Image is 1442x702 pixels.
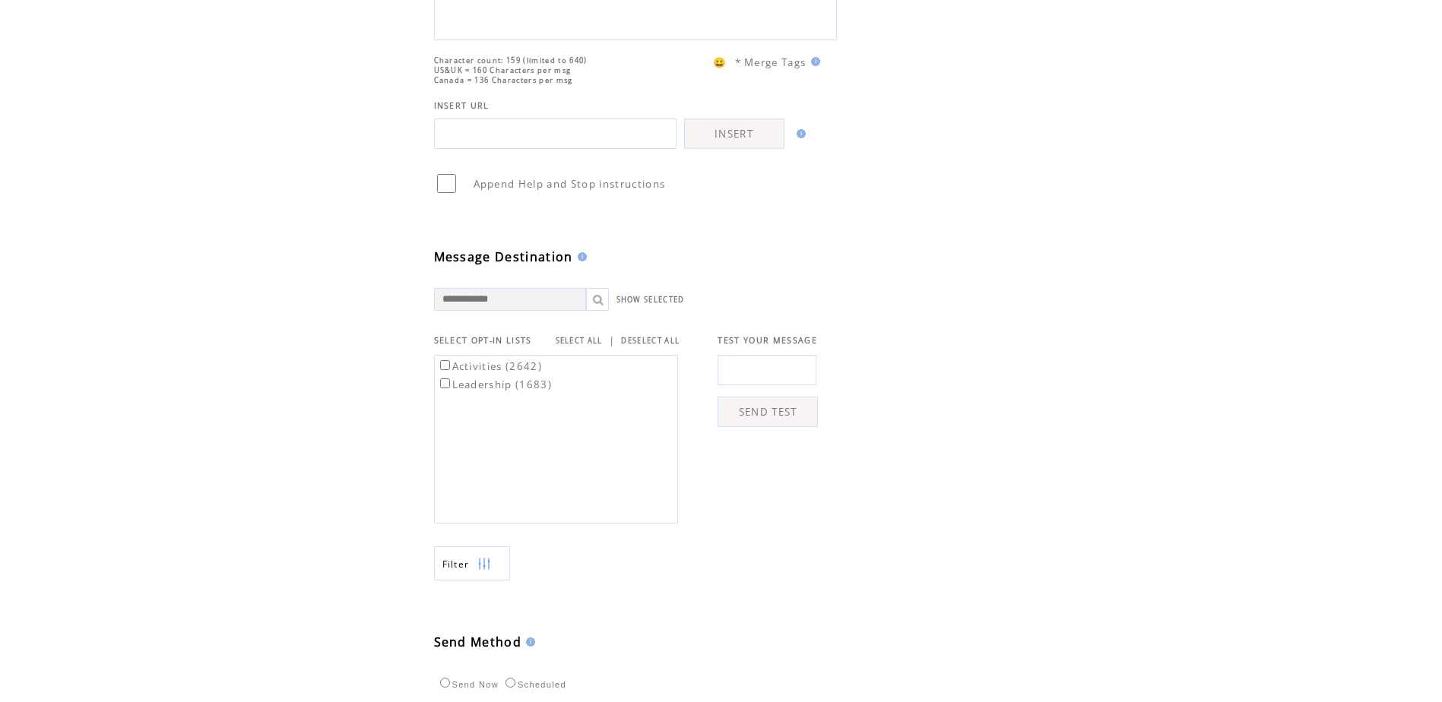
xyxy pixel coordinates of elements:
span: Canada = 136 Characters per msg [434,75,573,85]
span: SELECT OPT-IN LISTS [434,335,532,346]
input: Scheduled [505,678,515,688]
a: Filter [434,546,510,580]
label: Send Now [436,680,499,689]
img: help.gif [807,57,820,66]
img: help.gif [521,637,535,647]
span: Append Help and Stop instructions [474,177,666,191]
span: 😀 [713,55,727,69]
span: * Merge Tags [735,55,807,69]
span: INSERT URL [434,100,490,111]
a: INSERT [684,119,784,149]
span: US&UK = 160 Characters per msg [434,65,572,75]
img: help.gif [792,129,806,138]
span: Show filters [442,558,470,571]
a: SHOW SELECTED [616,295,685,305]
input: Activities (2642) [440,360,450,370]
span: Send Method [434,634,522,650]
span: Message Destination [434,248,573,265]
span: | [609,334,615,347]
label: Activities (2642) [437,359,543,373]
span: Character count: 159 (limited to 640) [434,55,588,65]
img: help.gif [573,252,587,261]
a: SEND TEST [718,397,818,427]
input: Send Now [440,678,450,688]
label: Leadership (1683) [437,378,553,391]
a: SELECT ALL [556,336,603,346]
img: filters.png [477,547,491,581]
a: DESELECT ALL [621,336,680,346]
label: Scheduled [502,680,566,689]
span: TEST YOUR MESSAGE [718,335,817,346]
input: Leadership (1683) [440,378,450,388]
